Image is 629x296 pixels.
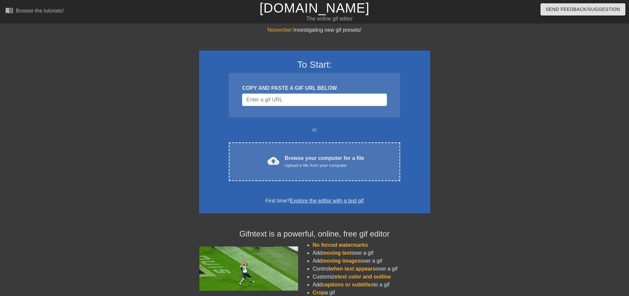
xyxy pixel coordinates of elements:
li: Control over a gif [313,265,430,273]
span: captions or subtitles [322,282,373,287]
input: Username [242,93,387,106]
span: No forced watermarks [313,242,368,248]
span: text color and outline [337,274,391,279]
a: Explore the editor with a test gif [290,198,364,203]
span: moving text [322,250,352,256]
div: The online gif editor [213,15,446,23]
div: Upload a file from your computer [285,162,364,169]
li: Add over a gif [313,257,430,265]
li: Add over a gif [313,249,430,257]
span: cloud_upload [267,155,279,167]
div: or [216,126,413,134]
span: when text appears [330,266,376,272]
a: Browse the tutorials! [5,6,64,17]
div: Investigating new gif presets! [199,26,430,34]
div: COPY AND PASTE A GIF URL BELOW [242,84,387,92]
span: November: [267,27,293,33]
button: Send Feedback/Suggestion [541,3,625,16]
span: menu_book [5,6,13,14]
li: Add to a gif [313,281,430,289]
h4: Gifntext is a powerful, online, free gif editor [199,229,430,239]
li: Customize [313,273,430,281]
span: Send Feedback/Suggestion [546,5,620,14]
div: First time? [208,197,422,205]
span: moving images [322,258,360,264]
a: [DOMAIN_NAME] [260,1,369,15]
h3: To Start: [208,59,422,70]
img: football_small.gif [199,246,298,291]
div: Browse your computer for a file [285,154,364,169]
span: Crop [313,290,325,295]
div: Browse the tutorials! [16,8,64,14]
